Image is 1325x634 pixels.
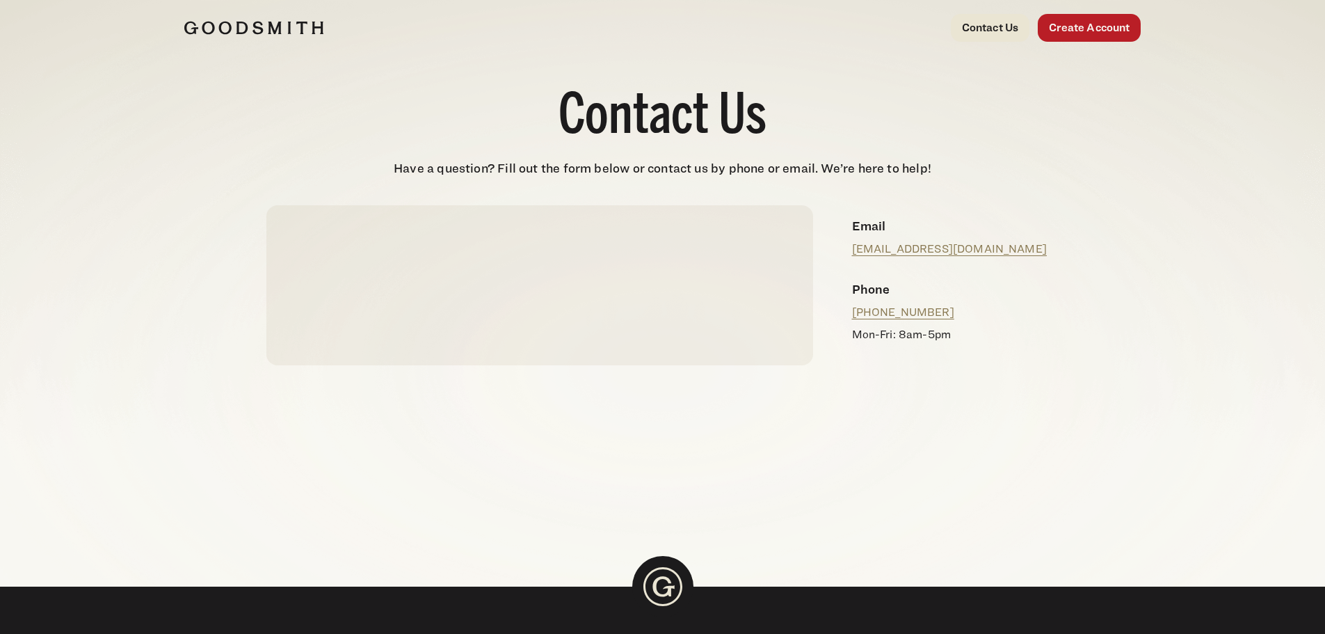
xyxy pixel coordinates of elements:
[951,14,1030,42] a: Contact Us
[852,216,1048,235] h4: Email
[852,326,1048,343] p: Mon-Fri: 8am-5pm
[184,21,323,35] img: Goodsmith
[852,280,1048,299] h4: Phone
[852,306,954,319] a: [PHONE_NUMBER]
[1038,14,1141,42] a: Create Account
[852,242,1047,255] a: [EMAIL_ADDRESS][DOMAIN_NAME]
[632,556,693,617] img: Goodsmith Logo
